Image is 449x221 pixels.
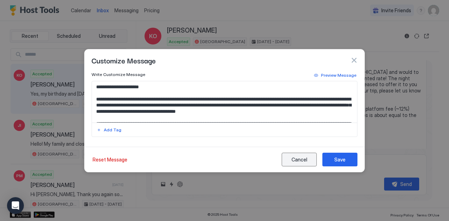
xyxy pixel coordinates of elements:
[313,71,357,80] button: Preview Message
[282,153,317,166] button: Cancel
[96,126,122,134] button: Add Tag
[7,197,24,214] div: Open Intercom Messenger
[92,153,128,166] button: Reset Message
[104,127,121,133] div: Add Tag
[92,72,145,77] span: Write Customize Message
[322,153,357,166] button: Save
[92,81,357,123] textarea: Input Field
[92,55,156,65] span: Customize Message
[291,156,307,163] div: Cancel
[321,72,356,78] div: Preview Message
[334,156,346,163] div: Save
[93,156,127,163] div: Reset Message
